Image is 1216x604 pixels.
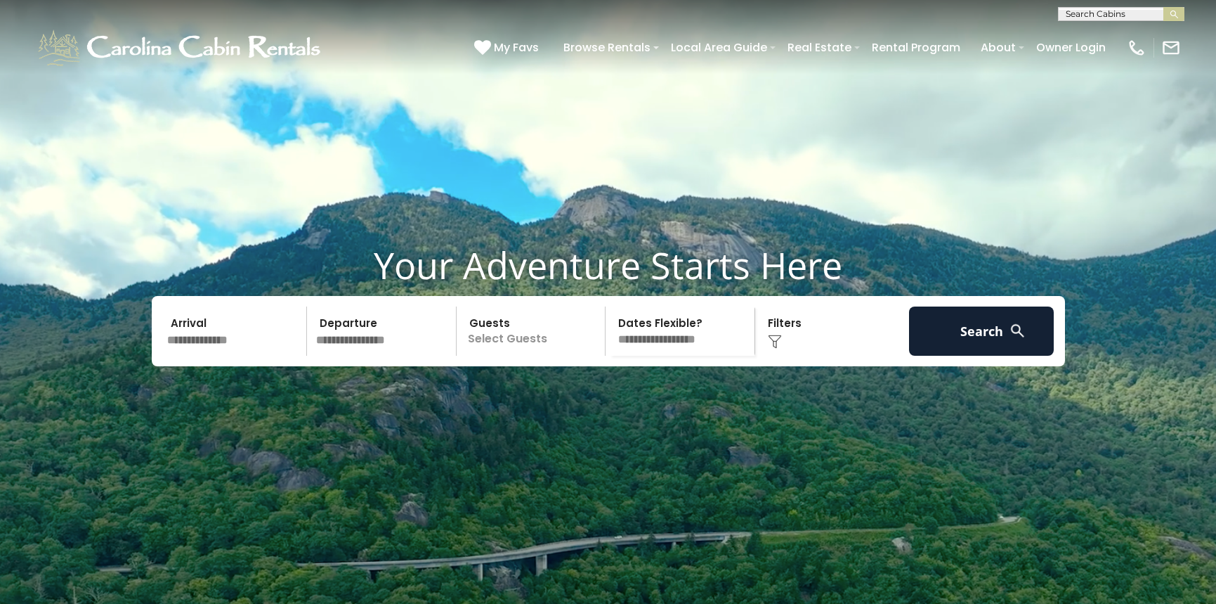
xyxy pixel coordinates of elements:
[11,243,1205,287] h1: Your Adventure Starts Here
[35,27,327,69] img: White-1-1-2.png
[1009,322,1026,340] img: search-regular-white.png
[1161,38,1181,58] img: mail-regular-white.png
[780,35,858,60] a: Real Estate
[865,35,967,60] a: Rental Program
[474,39,542,57] a: My Favs
[461,307,606,356] p: Select Guests
[1029,35,1113,60] a: Owner Login
[556,35,658,60] a: Browse Rentals
[664,35,774,60] a: Local Area Guide
[494,39,539,56] span: My Favs
[909,307,1054,356] button: Search
[974,35,1023,60] a: About
[768,335,782,349] img: filter--v1.png
[1127,38,1146,58] img: phone-regular-white.png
